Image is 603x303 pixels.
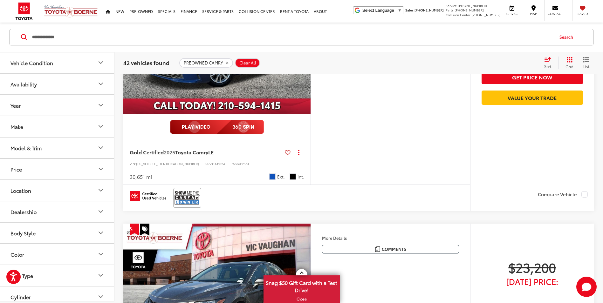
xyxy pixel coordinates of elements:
[10,145,42,151] div: Model & Trim
[97,293,105,301] div: Cylinder
[0,223,115,243] button: Body StyleBody Style
[565,64,573,69] span: Grid
[130,148,164,156] span: Gold Certified
[482,259,583,275] span: $23,200
[205,161,215,166] span: Stock:
[130,161,136,166] span: VIN:
[97,123,105,131] div: Make
[482,278,583,285] span: [DATE] Price:
[0,138,115,158] button: Model & TrimModel & Trim
[97,272,105,279] div: Fuel Type
[130,191,166,201] img: Toyota Certified Used Vehicles
[0,244,115,265] button: ColorColor
[548,11,563,16] span: Contact
[97,229,105,237] div: Body Style
[10,209,37,215] div: Dealership
[298,150,299,155] span: dropdown dots
[538,191,588,198] label: Compare Vehicle
[130,173,152,180] div: 30,651 mi
[0,180,115,201] button: LocationLocation
[239,60,256,65] span: Clear All
[140,224,149,236] span: Special
[576,277,597,297] svg: Start Chat
[446,8,454,12] span: Parts
[184,60,223,65] span: PREOWNED CAMRY
[415,8,444,12] span: [PHONE_NUMBER]
[0,265,115,286] button: Fuel TypeFuel Type
[130,149,282,156] a: Gold Certified2025Toyota CamryLE
[31,30,553,45] input: Search by Make, Model, or Keyword
[97,187,105,194] div: Location
[526,11,540,16] span: Map
[10,230,36,236] div: Body Style
[231,161,242,166] span: Model:
[398,8,402,13] span: ▼
[471,12,501,17] span: [PHONE_NUMBER]
[170,120,264,134] img: full motion video
[0,159,115,179] button: PricePrice
[97,80,105,88] div: Availability
[455,8,484,12] span: [PHONE_NUMBER]
[10,102,21,108] div: Year
[553,29,582,45] button: Search
[0,74,115,94] button: AvailabilityAvailability
[136,161,199,166] span: [US_VEHICLE_IDENTIFICATION_NUMBER]
[322,236,459,240] h4: More Details
[242,161,249,166] span: 2561
[123,59,169,66] span: 42 vehicles found
[322,245,459,253] button: Comments
[130,224,139,236] span: Get Price Drop Alert
[10,81,37,87] div: Availability
[576,277,597,297] button: Toggle Chat Window
[576,11,590,16] span: Saved
[10,60,53,66] div: Vehicle Condition
[44,5,98,18] img: Vic Vaughan Toyota of Boerne
[583,64,589,69] span: List
[10,251,24,257] div: Color
[164,148,175,156] span: 2025
[235,58,260,68] button: Clear All
[264,276,339,295] span: Snag $50 Gift Card with a Test Drive!
[0,116,115,137] button: MakeMake
[482,70,583,84] button: Get Price Now
[97,208,105,216] div: Dealership
[482,91,583,105] a: Value Your Trade
[10,294,31,300] div: Cylinder
[293,147,304,158] button: Actions
[405,8,414,12] span: Sales
[10,273,33,279] div: Fuel Type
[97,251,105,258] div: Color
[10,124,23,130] div: Make
[375,246,380,252] img: Comments
[277,174,285,180] span: Ext.
[97,165,105,173] div: Price
[10,166,22,172] div: Price
[362,8,402,13] a: Select Language​
[208,148,214,156] span: LE
[0,201,115,222] button: DealershipDealership
[578,57,594,69] button: List View
[544,64,551,69] span: Sort
[175,148,208,156] span: Toyota Camry
[458,3,487,8] span: [PHONE_NUMBER]
[10,187,31,193] div: Location
[97,144,105,152] div: Model & Trim
[290,173,296,180] span: Black
[505,11,519,16] span: Service
[362,8,394,13] span: Select Language
[0,52,115,73] button: Vehicle ConditionVehicle Condition
[175,189,200,206] img: View CARFAX report
[541,57,558,69] button: Select sort value
[446,12,470,17] span: Collision Center
[446,3,457,8] span: Service
[97,59,105,67] div: Vehicle Condition
[269,173,276,180] span: Blue
[0,95,115,116] button: YearYear
[558,57,578,69] button: Grid View
[179,58,233,68] button: remove PREOWNED%20CAMRY
[382,246,406,252] span: Comments
[97,102,105,109] div: Year
[298,174,304,180] span: Int.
